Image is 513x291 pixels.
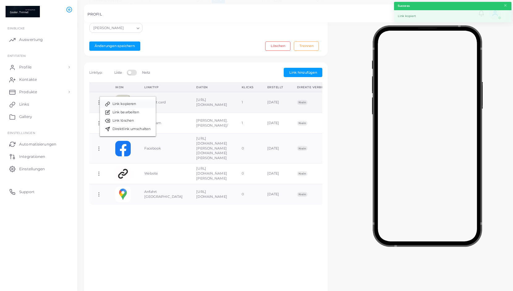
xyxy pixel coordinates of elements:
[5,111,73,123] a: Gallery
[297,100,307,105] span: Nein
[372,25,483,247] img: phone-mock.b55596b7.png
[19,141,56,147] span: Automatisierungen
[284,68,322,77] button: Link hinzufügen
[7,26,25,30] span: EINBLICKE
[289,70,317,75] span: Link hinzufügen
[89,23,142,33] div: Search for option
[297,85,335,89] div: Direkte Verbindung
[115,141,131,156] img: facebook.png
[138,163,190,184] td: Website
[196,85,228,89] div: Daten
[19,64,32,70] span: Profile
[112,127,151,132] span: Direktlink umschalten
[261,163,290,184] td: [DATE]
[89,82,108,92] th: Action
[261,92,290,113] td: [DATE]
[115,85,131,89] div: Ikon
[5,150,73,163] a: Integrationen
[5,73,73,86] a: Kontakte
[261,184,290,205] td: [DATE]
[19,154,45,159] span: Integrationen
[189,92,235,113] td: [URL][DOMAIN_NAME]
[235,113,261,133] td: 1
[19,89,37,95] span: Produkte
[19,189,35,195] span: Support
[19,77,37,82] span: Kontakte
[142,70,150,75] label: Netz
[115,166,131,181] img: customlink.png
[19,114,32,119] span: Gallery
[189,184,235,205] td: [URL][DOMAIN_NAME]
[112,118,134,123] span: Link löschen
[189,133,235,163] td: [URL][DOMAIN_NAME][PERSON_NAME][DOMAIN_NAME][PERSON_NAME]
[235,163,261,184] td: 0
[115,187,131,202] img: googlemaps.png
[267,85,283,89] div: Erstellt
[5,61,73,73] a: Profile
[115,95,131,110] img: contactcard.png
[294,41,319,51] button: Trennen
[5,185,73,198] a: Support
[5,33,73,46] a: Auswertung
[297,171,307,176] span: Nein
[297,146,307,151] span: Nein
[5,163,73,175] a: Einstellungen
[261,133,290,163] td: [DATE]
[19,102,29,107] span: Links
[138,133,190,163] td: Facebook
[7,54,26,58] span: ENTITÄTEN
[235,133,261,163] td: 0
[394,10,511,22] div: Link kopiert
[235,92,261,113] td: 1
[89,70,103,75] span: Linktyp:
[297,192,307,197] span: Nein
[189,163,235,184] td: [URL][DOMAIN_NAME][PERSON_NAME]
[398,4,410,8] strong: Success
[19,37,43,42] span: Auswertung
[265,41,290,51] button: Löschen
[235,184,261,205] td: 0
[138,184,190,205] td: Anfahrt [GEOGRAPHIC_DATA]
[19,166,45,172] span: Einstellungen
[189,113,235,133] td: [PERSON_NAME].[PERSON_NAME]/
[114,70,122,75] label: Liste
[112,110,139,115] span: Link bearbeiten
[5,98,73,111] a: Links
[112,102,136,106] span: Link kopieren
[5,138,73,150] a: Automatisierungen
[7,131,35,135] span: Einstellungen
[87,12,102,16] h5: PROFIL
[297,121,307,126] span: Nein
[6,6,40,17] img: logo
[138,92,190,113] td: Contact card
[125,24,134,31] input: Search for option
[503,2,507,9] button: Close
[242,85,254,89] div: Klicks
[93,25,125,31] span: [PERSON_NAME]
[89,41,140,51] button: Änderungen speichern
[144,85,183,89] div: Linktyp
[138,113,190,133] td: Instagram
[5,86,73,98] a: Produkte
[261,113,290,133] td: [DATE]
